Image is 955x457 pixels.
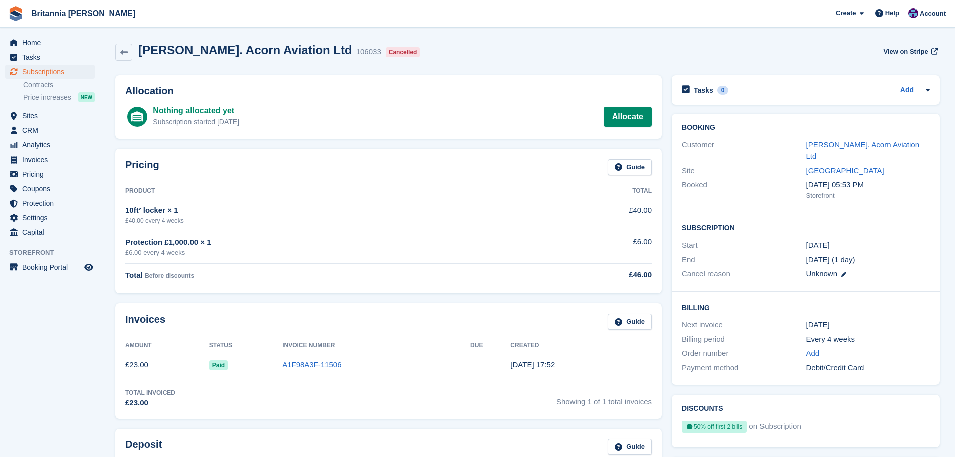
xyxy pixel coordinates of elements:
[749,421,801,437] span: on Subscription
[5,50,95,64] a: menu
[22,65,82,79] span: Subscriptions
[125,439,162,455] h2: Deposit
[23,93,71,102] span: Price increases
[386,47,420,57] div: Cancelled
[5,153,95,167] a: menu
[806,255,855,264] span: [DATE] (1 day)
[22,50,82,64] span: Tasks
[125,388,175,397] div: Total Invoiced
[22,36,82,50] span: Home
[282,360,341,369] a: A1F98A3F-11506
[83,261,95,273] a: Preview store
[5,123,95,137] a: menu
[22,196,82,210] span: Protection
[608,159,652,176] a: Guide
[540,269,652,281] div: £46.00
[125,338,209,354] th: Amount
[9,248,100,258] span: Storefront
[22,109,82,123] span: Sites
[510,360,555,369] time: 2025-09-02 16:52:30 UTC
[23,80,95,90] a: Contracts
[806,191,930,201] div: Storefront
[78,92,95,102] div: NEW
[900,85,914,96] a: Add
[125,216,540,225] div: £40.00 every 4 weeks
[125,205,540,216] div: 10ft² locker × 1
[125,397,175,409] div: £23.00
[682,139,806,162] div: Customer
[138,43,352,57] h2: [PERSON_NAME]. Acorn Aviation Ltd
[694,86,713,95] h2: Tasks
[145,272,194,279] span: Before discounts
[23,92,95,103] a: Price increases NEW
[806,179,930,191] div: [DATE] 05:53 PM
[5,138,95,152] a: menu
[22,138,82,152] span: Analytics
[608,439,652,455] a: Guide
[682,254,806,266] div: End
[125,85,652,97] h2: Allocation
[8,6,23,21] img: stora-icon-8386f47178a22dfd0bd8f6a31ec36ba5ce8667c1dd55bd0f319d3a0aa187defe.svg
[5,225,95,239] a: menu
[209,360,228,370] span: Paid
[806,140,920,161] a: [PERSON_NAME]. Acorn Aviation Ltd
[682,268,806,280] div: Cancel reason
[682,421,747,433] div: 50% off first 2 bills
[682,362,806,374] div: Payment method
[470,338,510,354] th: Due
[682,222,930,232] h2: Subscription
[22,260,82,274] span: Booking Portal
[22,225,82,239] span: Capital
[22,167,82,181] span: Pricing
[879,43,940,60] a: View on Stripe
[5,36,95,50] a: menu
[153,117,239,127] div: Subscription started [DATE]
[836,8,856,18] span: Create
[717,86,729,95] div: 0
[806,269,838,278] span: Unknown
[908,8,918,18] img: Becca Clark
[883,47,928,57] span: View on Stripe
[682,240,806,251] div: Start
[682,319,806,331] div: Next invoice
[682,179,806,200] div: Booked
[125,314,165,330] h2: Invoices
[510,338,652,354] th: Created
[27,5,139,22] a: Britannia [PERSON_NAME]
[22,211,82,225] span: Settings
[682,165,806,177] div: Site
[22,123,82,137] span: CRM
[153,105,239,117] div: Nothing allocated yet
[5,182,95,196] a: menu
[282,338,470,354] th: Invoice Number
[682,405,930,413] h2: Discounts
[125,159,159,176] h2: Pricing
[604,107,652,127] a: Allocate
[806,166,884,175] a: [GEOGRAPHIC_DATA]
[540,183,652,199] th: Total
[5,211,95,225] a: menu
[806,319,930,331] div: [DATE]
[540,199,652,231] td: £40.00
[5,260,95,274] a: menu
[5,109,95,123] a: menu
[608,314,652,330] a: Guide
[125,183,540,199] th: Product
[125,354,209,376] td: £23.00
[22,153,82,167] span: Invoices
[920,9,946,19] span: Account
[125,248,540,258] div: £6.00 every 4 weeks
[885,8,899,18] span: Help
[356,46,381,58] div: 106033
[5,196,95,210] a: menu
[682,348,806,359] div: Order number
[682,124,930,132] h2: Booking
[806,348,820,359] a: Add
[806,334,930,345] div: Every 4 weeks
[5,65,95,79] a: menu
[209,338,282,354] th: Status
[125,271,143,279] span: Total
[22,182,82,196] span: Coupons
[556,388,652,409] span: Showing 1 of 1 total invoices
[682,334,806,345] div: Billing period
